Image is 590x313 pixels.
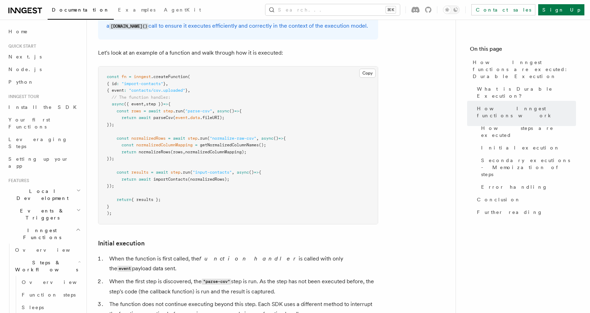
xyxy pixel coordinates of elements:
span: normalizedRows [131,136,166,141]
a: Secondary executions - Memoization of steps [478,154,576,181]
span: Examples [118,7,155,13]
span: (); [259,142,266,147]
span: () [249,170,254,175]
span: , [188,88,190,93]
button: Local Development [6,185,82,204]
span: How Inngest functions are executed: Durable Execution [473,59,576,80]
a: Initial execution [98,238,145,248]
span: return [122,177,136,182]
span: { event [107,88,124,93]
span: = [144,109,146,113]
span: ); [107,211,112,216]
a: Python [6,76,82,88]
span: async [237,170,249,175]
a: Overview [12,244,82,256]
span: , [232,170,234,175]
span: await [148,109,161,113]
span: What is Durable Execution? [477,85,576,99]
span: , [256,136,259,141]
span: => [254,170,259,175]
span: . [188,115,190,120]
span: normalizedColumnMapping [136,142,193,147]
a: Contact sales [471,4,535,15]
span: ( [183,109,185,113]
kbd: ⌘K [386,6,396,13]
span: Local Development [6,188,76,202]
span: .run [173,109,183,113]
span: await [139,177,151,182]
span: data [190,115,200,120]
span: Function steps [22,292,76,298]
span: // The function handler: [112,95,171,100]
a: Conclusion [474,193,576,206]
span: (rows [171,149,183,154]
span: } [163,81,166,86]
span: ({ event [124,102,144,106]
span: () [273,136,278,141]
span: fn [122,74,126,79]
button: Inngest Functions [6,224,82,244]
span: event [175,115,188,120]
a: Function steps [19,288,82,301]
span: await [156,170,168,175]
span: => [278,136,283,141]
span: Node.js [8,67,42,72]
a: Sign Up [538,4,584,15]
span: Overview [15,247,87,253]
span: step [163,109,173,113]
span: { [283,136,286,141]
em: function handler [199,255,299,262]
span: Events & Triggers [6,207,76,221]
span: await [139,115,151,120]
a: Next.js [6,50,82,63]
span: How steps are executed [481,125,576,139]
a: Overview [19,276,82,288]
span: Secondary executions - Memoization of steps [481,157,576,178]
span: .fileURI); [200,115,224,120]
span: , [183,149,185,154]
a: AgentKit [160,2,205,19]
span: { id [107,81,117,86]
span: = [195,142,197,147]
li: When the first step is discovered, the step is run. As the step has not been executed before, the... [107,277,378,297]
a: Further reading [474,206,576,218]
span: = [129,74,131,79]
span: Next.js [8,54,42,60]
a: Leveraging Steps [6,133,82,153]
button: Steps & Workflows [12,256,82,276]
span: parseCsv [153,115,173,120]
span: Error handling [481,183,548,190]
span: ( [173,115,175,120]
span: Your first Functions [8,117,50,130]
span: const [117,170,129,175]
span: Inngest tour [6,94,39,99]
span: Setting up your app [8,156,69,169]
span: getNormalizedColumnNames [200,142,259,147]
span: inngest [134,74,151,79]
span: { [168,102,171,106]
span: => [234,109,239,113]
span: "input-contacts" [193,170,232,175]
span: Further reading [477,209,543,216]
span: "normalize-raw-csv" [210,136,256,141]
span: }); [107,183,114,188]
a: Home [6,25,82,38]
span: , [144,102,146,106]
span: How Inngest functions work [477,105,576,119]
span: Python [8,79,34,85]
a: Examples [114,2,160,19]
span: Home [8,28,28,35]
span: Quick start [6,43,36,49]
a: Your first Functions [6,113,82,133]
span: : [124,88,126,93]
span: ( [188,74,190,79]
span: Documentation [52,7,110,13]
span: Initial execution [481,144,560,151]
span: async [217,109,229,113]
a: What is Durable Execution? [474,83,576,102]
span: const [117,109,129,113]
span: , [166,81,168,86]
span: normalizedColumnMapping); [185,149,247,154]
span: Features [6,178,29,183]
span: const [117,136,129,141]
